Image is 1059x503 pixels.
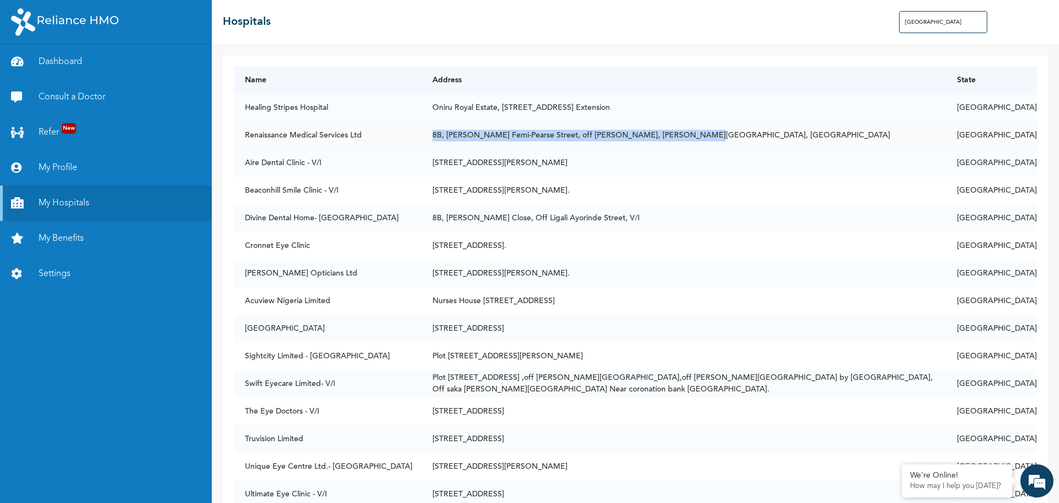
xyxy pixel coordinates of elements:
[910,482,1004,491] p: How may I help you today?
[946,398,1037,425] td: [GEOGRAPHIC_DATA]
[421,287,946,315] td: Nurses House [STREET_ADDRESS]
[421,315,946,342] td: [STREET_ADDRESS]
[421,453,946,480] td: [STREET_ADDRESS][PERSON_NAME]
[899,11,987,33] input: Search Hospitals...
[234,121,421,149] td: Renaissance Medical Services Ltd
[421,232,946,260] td: [STREET_ADDRESS].
[234,398,421,425] td: The Eye Doctors - V/I
[234,177,421,204] td: Beaconhill Smile Clinic - V/I
[946,370,1037,398] td: [GEOGRAPHIC_DATA]
[11,8,119,36] img: RelianceHMO's Logo
[946,342,1037,370] td: [GEOGRAPHIC_DATA]
[946,66,1037,94] th: State
[421,204,946,232] td: 8B, [PERSON_NAME] Close, Off Ligali Ayorinde Street, V/I
[234,232,421,260] td: Cronnet Eye Clinic
[234,204,421,232] td: Divine Dental Home- [GEOGRAPHIC_DATA]
[20,55,45,83] img: d_794563401_company_1708531726252_794563401
[234,66,421,94] th: Name
[421,149,946,177] td: [STREET_ADDRESS][PERSON_NAME]
[946,121,1037,149] td: [GEOGRAPHIC_DATA]
[946,425,1037,453] td: [GEOGRAPHIC_DATA]
[946,232,1037,260] td: [GEOGRAPHIC_DATA]
[62,123,76,134] span: New
[421,94,946,121] td: Oniru Royal Estate, [STREET_ADDRESS] Extension
[234,315,421,342] td: [GEOGRAPHIC_DATA]
[421,121,946,149] td: 8B, [PERSON_NAME] Femi-Pearse Street, off [PERSON_NAME], [PERSON_NAME][GEOGRAPHIC_DATA], [GEOGRAP...
[234,260,421,287] td: [PERSON_NAME] Opticians Ltd
[108,374,211,409] div: FAQs
[181,6,207,32] div: Minimize live chat window
[234,342,421,370] td: Sightcity Limited - [GEOGRAPHIC_DATA]
[946,287,1037,315] td: [GEOGRAPHIC_DATA]
[946,149,1037,177] td: [GEOGRAPHIC_DATA]
[946,204,1037,232] td: [GEOGRAPHIC_DATA]
[421,66,946,94] th: Address
[421,370,946,398] td: Plot [STREET_ADDRESS] ,off [PERSON_NAME][GEOGRAPHIC_DATA],off [PERSON_NAME][GEOGRAPHIC_DATA] by [...
[421,342,946,370] td: Plot [STREET_ADDRESS][PERSON_NAME]
[421,177,946,204] td: [STREET_ADDRESS][PERSON_NAME].
[421,398,946,425] td: [STREET_ADDRESS]
[64,156,152,268] span: We're online!
[421,260,946,287] td: [STREET_ADDRESS][PERSON_NAME].
[946,260,1037,287] td: [GEOGRAPHIC_DATA]
[946,94,1037,121] td: [GEOGRAPHIC_DATA]
[234,370,421,398] td: Swift Eyecare Limited- V/I
[946,177,1037,204] td: [GEOGRAPHIC_DATA]
[234,149,421,177] td: Aire Dental Clinic - V/I
[946,453,1037,480] td: [GEOGRAPHIC_DATA]
[234,453,421,480] td: Unique Eye Centre Ltd.- [GEOGRAPHIC_DATA]
[57,62,185,76] div: Chat with us now
[6,394,108,401] span: Conversation
[910,471,1004,480] div: We're Online!
[234,287,421,315] td: Acuview Nigeria Limited
[223,14,271,30] h2: Hospitals
[234,425,421,453] td: Truvision Limited
[946,315,1037,342] td: [GEOGRAPHIC_DATA]
[6,336,210,374] textarea: Type your message and hit 'Enter'
[421,425,946,453] td: [STREET_ADDRESS]
[234,94,421,121] td: Healing Stripes Hospital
